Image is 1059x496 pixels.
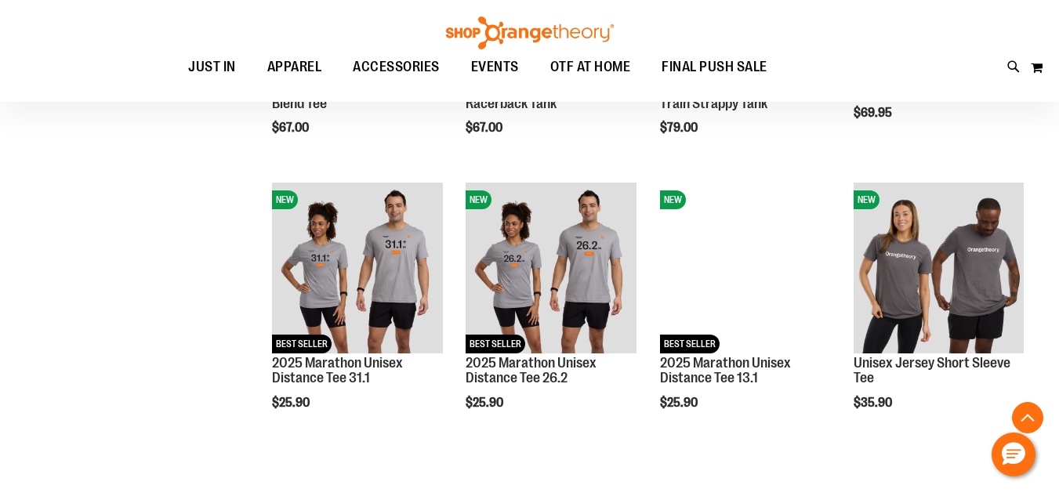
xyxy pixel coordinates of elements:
span: $35.90 [854,396,894,410]
a: lululemon Classic-Fit Cotton-Blend Tee [272,80,439,111]
div: product [846,175,1032,450]
span: BEST SELLER [660,335,720,353]
div: product [458,175,644,450]
span: EVENTS [471,49,519,85]
a: lululemon [PERSON_NAME] Train Strappy Tank [660,80,811,111]
span: $67.00 [466,121,505,135]
a: JUST IN [172,49,252,85]
span: NEW [466,190,491,209]
span: $25.90 [272,396,312,410]
a: 2025 Marathon Unisex Distance Tee 31.1 [272,355,403,386]
a: 2025 Marathon Unisex Distance Tee 26.2NEWBEST SELLER [466,183,636,355]
img: 2025 Marathon Unisex Distance Tee 31.1 [272,183,442,353]
a: 2025 Marathon Unisex Distance Tee 26.2 [466,355,597,386]
a: Unisex Jersey Short Sleeve Tee [854,355,1010,386]
a: EVENTS [455,49,535,85]
a: 2025 Marathon Unisex Distance Tee 31.1NEWBEST SELLER [272,183,442,355]
span: ACCESSORIES [353,49,440,85]
span: $25.90 [660,396,700,410]
a: OTF AT HOME [535,49,647,85]
span: FINAL PUSH SALE [662,49,767,85]
span: OTF AT HOME [550,49,631,85]
span: NEW [272,190,298,209]
a: FINAL PUSH SALE [646,49,783,85]
img: Unisex Jersey Short Sleeve Tee [854,183,1024,353]
div: product [264,175,450,450]
span: JUST IN [188,49,236,85]
img: 2025 Marathon Unisex Distance Tee 26.2 [466,183,636,353]
span: NEW [660,190,686,209]
div: product [652,175,838,450]
a: APPAREL [252,49,338,85]
span: $25.90 [466,396,506,410]
span: APPAREL [267,49,322,85]
a: 2025 Marathon Unisex Distance Tee 13.1 [660,355,791,386]
span: NEW [854,190,879,209]
a: Unisex Jersey Short Sleeve TeeNEW [854,183,1024,355]
a: ACCESSORIES [337,49,455,85]
span: $79.00 [660,121,700,135]
a: 2025 Marathon Unisex Distance Tee 13.1NEWBEST SELLER [660,183,830,355]
span: BEST SELLER [272,335,332,353]
img: Shop Orangetheory [444,16,616,49]
a: lululemon Align Waist Length Racerback Tank [466,80,629,111]
button: Back To Top [1012,402,1043,433]
span: BEST SELLER [466,335,525,353]
button: Hello, have a question? Let’s chat. [992,433,1035,476]
span: $69.95 [854,106,894,120]
span: $67.00 [272,121,311,135]
img: 2025 Marathon Unisex Distance Tee 13.1 [660,183,830,353]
